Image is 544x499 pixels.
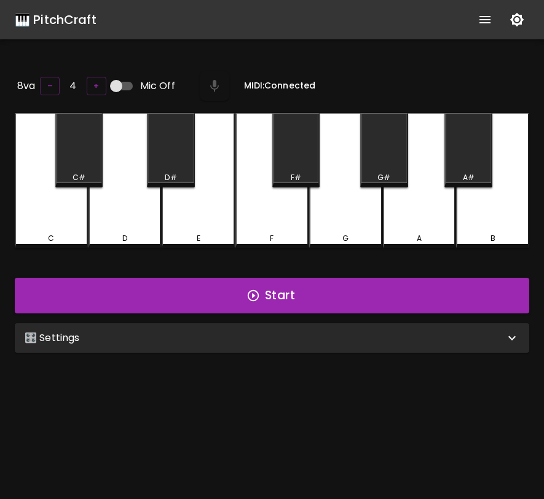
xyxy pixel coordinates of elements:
[25,331,80,345] p: 🎛️ Settings
[122,233,127,244] div: D
[15,323,529,353] div: 🎛️ Settings
[491,233,495,244] div: B
[73,172,85,183] div: C#
[291,172,301,183] div: F#
[270,233,274,244] div: F
[244,79,315,93] h6: MIDI: Connected
[470,5,500,34] button: show more
[165,172,176,183] div: D#
[377,172,390,183] div: G#
[463,172,475,183] div: A#
[17,77,35,95] h6: 8va
[87,77,106,96] button: +
[342,233,349,244] div: G
[69,77,76,95] h6: 4
[48,233,54,244] div: C
[140,79,175,93] span: Mic Off
[40,77,60,96] button: –
[15,10,97,29] a: 🎹 PitchCraft
[197,233,200,244] div: E
[417,233,422,244] div: A
[15,278,529,313] button: Start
